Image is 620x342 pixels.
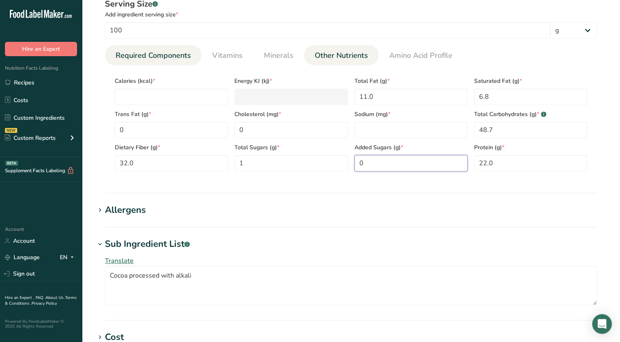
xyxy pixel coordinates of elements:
[105,237,190,251] div: Sub Ingredient List
[45,295,65,301] a: About Us .
[105,22,550,39] input: Type your serving size here
[474,143,587,152] span: Protein (g)
[5,319,77,329] div: Powered By FoodLabelMaker © 2025 All Rights Reserved
[105,10,597,19] div: Add ingredient serving size
[5,161,18,166] div: BETA
[354,77,468,85] span: Total Fat (g)
[116,50,191,61] span: Required Components
[234,143,347,152] span: Total Sugars (g)
[5,250,40,264] a: Language
[105,256,134,265] span: Translate
[5,42,77,56] button: Hire an Expert
[60,253,77,262] div: EN
[32,301,57,306] a: Privacy Policy
[115,77,228,85] span: Calories (kcal)
[474,110,587,119] span: Total Carbohydrates (g)
[115,110,228,119] span: Trans Fat (g)
[5,295,34,301] a: Hire an Expert .
[354,143,468,152] span: Added Sugars (g)
[212,50,243,61] span: Vitamins
[264,50,293,61] span: Minerals
[5,134,56,142] div: Custom Reports
[234,77,347,85] span: Energy KJ (kj)
[5,295,77,306] a: Terms & Conditions .
[5,128,17,133] div: NEW
[354,110,468,119] span: Sodium (mg)
[105,203,146,217] div: Allergens
[389,50,452,61] span: Amino Acid Profile
[592,314,612,334] div: Open Intercom Messenger
[36,295,45,301] a: FAQ .
[234,110,347,119] span: Cholesterol (mg)
[315,50,368,61] span: Other Nutrients
[115,143,228,152] span: Dietary Fiber (g)
[474,77,587,85] span: Saturated Fat (g)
